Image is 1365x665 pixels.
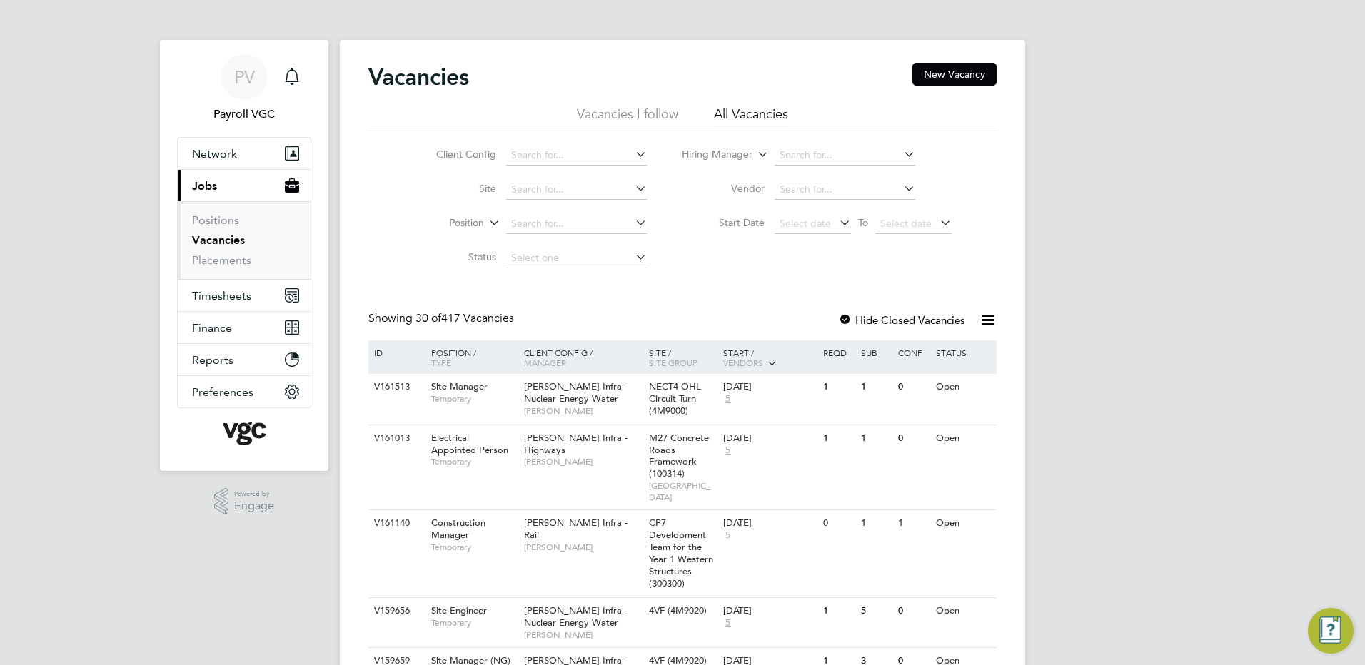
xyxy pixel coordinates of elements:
[670,148,752,162] label: Hiring Manager
[431,604,487,616] span: Site Engineer
[371,340,420,365] div: ID
[214,488,275,515] a: Powered byEngage
[431,517,485,541] span: Construction Manager
[820,510,857,537] div: 0
[192,353,233,367] span: Reports
[177,106,311,123] span: Payroll VGC
[506,146,647,166] input: Search for...
[682,182,765,195] label: Vendor
[645,340,720,375] div: Site /
[234,68,255,86] span: PV
[371,598,420,624] div: V159656
[723,617,732,629] span: 5
[723,445,732,457] span: 5
[431,380,488,392] span: Site Manager
[223,422,266,445] img: vgcgroup-logo-retina.png
[577,106,678,131] li: Vacancies I follow
[895,510,932,537] div: 1
[234,488,274,500] span: Powered by
[857,425,895,452] div: 1
[368,311,517,326] div: Showing
[649,517,713,589] span: CP7 Development Team for the Year 1 Western Structures (300300)
[371,374,420,400] div: V161513
[720,340,820,376] div: Start /
[431,357,451,368] span: Type
[649,357,697,368] span: Site Group
[838,313,965,327] label: Hide Closed Vacancies
[506,248,647,268] input: Select one
[178,312,311,343] button: Finance
[402,216,484,230] label: Position
[649,604,707,616] span: 4VF (4M9020)
[431,456,517,467] span: Temporary
[820,340,857,365] div: Reqd
[723,605,816,617] div: [DATE]
[178,138,311,169] button: Network
[723,381,816,393] div: [DATE]
[431,393,517,405] span: Temporary
[932,374,994,400] div: Open
[820,598,857,624] div: 1
[178,170,311,201] button: Jobs
[371,510,420,537] div: V161140
[895,340,932,365] div: Conf
[524,380,628,405] span: [PERSON_NAME] Infra - Nuclear Energy Water
[880,217,932,230] span: Select date
[524,456,642,467] span: [PERSON_NAME]
[178,376,311,407] button: Preferences
[932,425,994,452] div: Open
[857,510,895,537] div: 1
[895,425,932,452] div: 0
[371,425,420,452] div: V161013
[431,617,517,629] span: Temporary
[723,432,816,445] div: [DATE]
[857,598,895,624] div: 5
[415,311,441,325] span: 30 of
[234,500,274,512] span: Engage
[854,213,872,232] span: To
[178,280,311,311] button: Timesheets
[192,289,251,303] span: Timesheets
[524,542,642,553] span: [PERSON_NAME]
[524,629,642,641] span: [PERSON_NAME]
[895,374,932,400] div: 0
[820,425,857,452] div: 1
[192,253,251,267] a: Placements
[177,54,311,123] a: PVPayroll VGC
[775,146,915,166] input: Search for...
[524,432,628,456] span: [PERSON_NAME] Infra - Highways
[649,432,709,480] span: M27 Concrete Roads Framework (100314)
[420,340,520,375] div: Position /
[192,213,239,227] a: Positions
[649,380,701,417] span: NECT4 OHL Circuit Turn (4M9000)
[524,405,642,417] span: [PERSON_NAME]
[414,148,496,161] label: Client Config
[520,340,645,375] div: Client Config /
[415,311,514,325] span: 417 Vacancies
[820,374,857,400] div: 1
[524,357,566,368] span: Manager
[178,201,311,279] div: Jobs
[780,217,831,230] span: Select date
[524,517,628,541] span: [PERSON_NAME] Infra - Rail
[932,598,994,624] div: Open
[895,598,932,624] div: 0
[431,432,508,456] span: Electrical Appointed Person
[192,385,253,399] span: Preferences
[723,357,763,368] span: Vendors
[414,182,496,195] label: Site
[932,510,994,537] div: Open
[192,321,232,335] span: Finance
[506,180,647,200] input: Search for...
[714,106,788,131] li: All Vacancies
[368,63,469,91] h2: Vacancies
[932,340,994,365] div: Status
[723,529,732,542] span: 5
[414,250,496,263] label: Status
[178,344,311,375] button: Reports
[912,63,997,86] button: New Vacancy
[857,374,895,400] div: 1
[431,542,517,553] span: Temporary
[775,180,915,200] input: Search for...
[682,216,765,229] label: Start Date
